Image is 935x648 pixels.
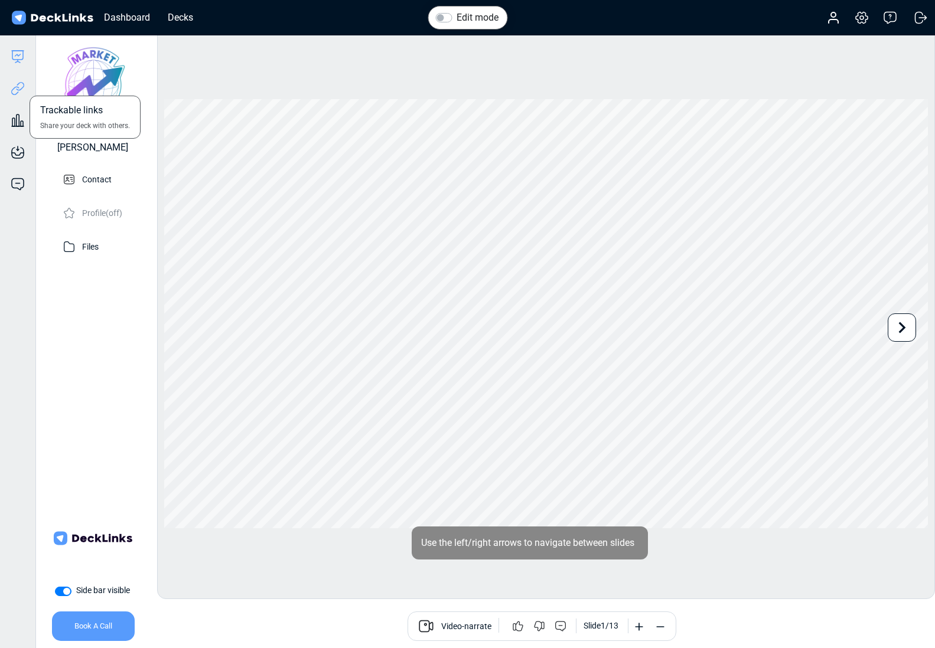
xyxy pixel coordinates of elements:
div: Book A Call [52,611,135,641]
div: Dashboard [98,10,156,25]
div: Use the left/right arrows to navigate between slides [412,526,648,559]
p: Files [82,238,99,253]
p: Profile (off) [82,205,122,220]
label: Side bar visible [76,584,130,597]
img: Company Banner [51,497,134,580]
img: avatar [52,44,135,126]
span: Trackable links [40,103,103,120]
span: Video-narrate [441,620,491,634]
span: Share your deck with others. [40,120,130,131]
img: DeckLinks [9,9,95,27]
div: Decks [162,10,199,25]
div: Slide 1 / 13 [584,620,618,632]
label: Edit mode [457,11,499,25]
div: [PERSON_NAME] [57,140,128,155]
p: Contact [82,171,112,186]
